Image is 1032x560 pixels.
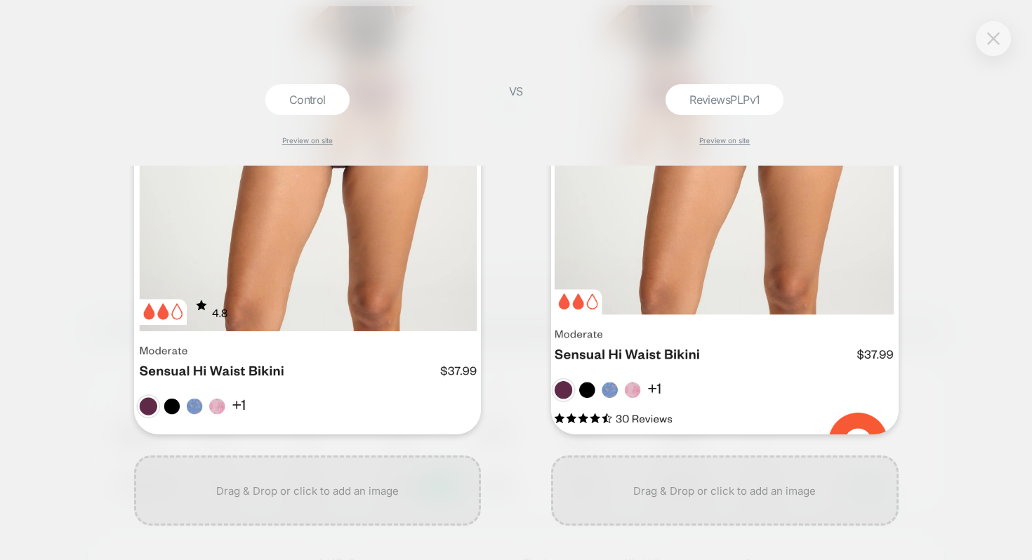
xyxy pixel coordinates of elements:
[699,136,750,145] a: Preview on site
[987,32,1000,44] img: close
[666,84,783,115] div: ReviewsPLPv1
[282,136,333,145] a: Preview on site
[265,84,350,115] div: Control
[498,84,534,560] div: VS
